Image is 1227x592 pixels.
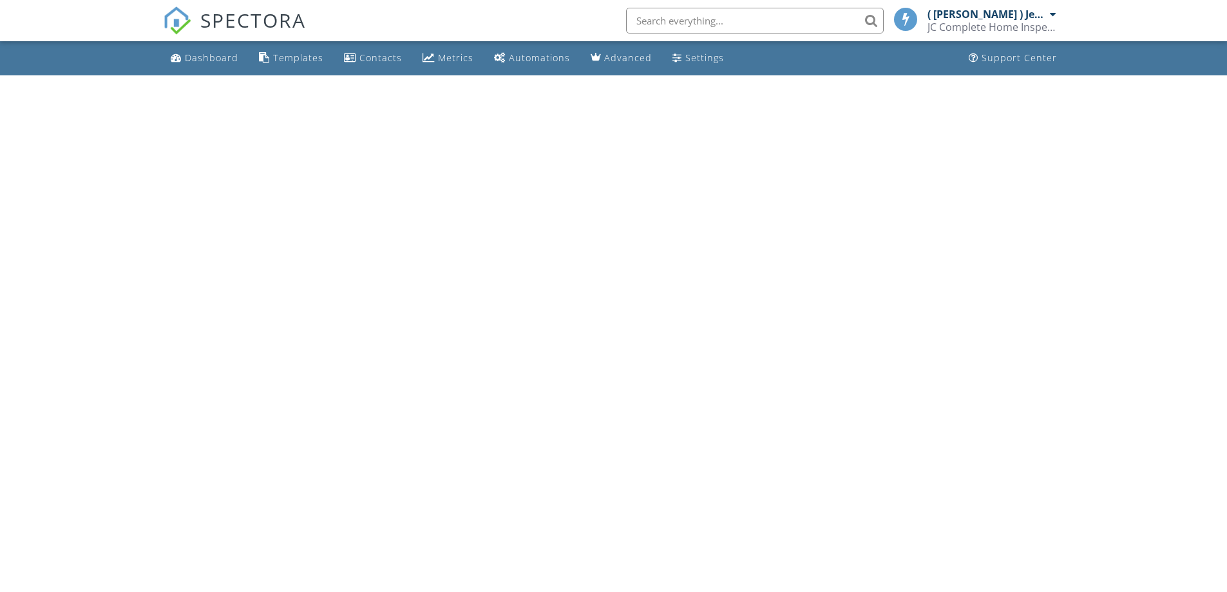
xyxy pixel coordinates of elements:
[927,21,1056,33] div: JC Complete Home Inspections
[359,52,402,64] div: Contacts
[626,8,884,33] input: Search everything...
[417,46,479,70] a: Metrics
[604,52,652,64] div: Advanced
[163,17,306,44] a: SPECTORA
[585,46,657,70] a: Advanced
[339,46,407,70] a: Contacts
[489,46,575,70] a: Automations (Basic)
[254,46,328,70] a: Templates
[200,6,306,33] span: SPECTORA
[273,52,323,64] div: Templates
[964,46,1062,70] a: Support Center
[685,52,724,64] div: Settings
[166,46,243,70] a: Dashboard
[927,8,1047,21] div: ( [PERSON_NAME] ) Jeewoong [PERSON_NAME]
[667,46,729,70] a: Settings
[438,52,473,64] div: Metrics
[509,52,570,64] div: Automations
[185,52,238,64] div: Dashboard
[982,52,1057,64] div: Support Center
[163,6,191,35] img: The Best Home Inspection Software - Spectora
